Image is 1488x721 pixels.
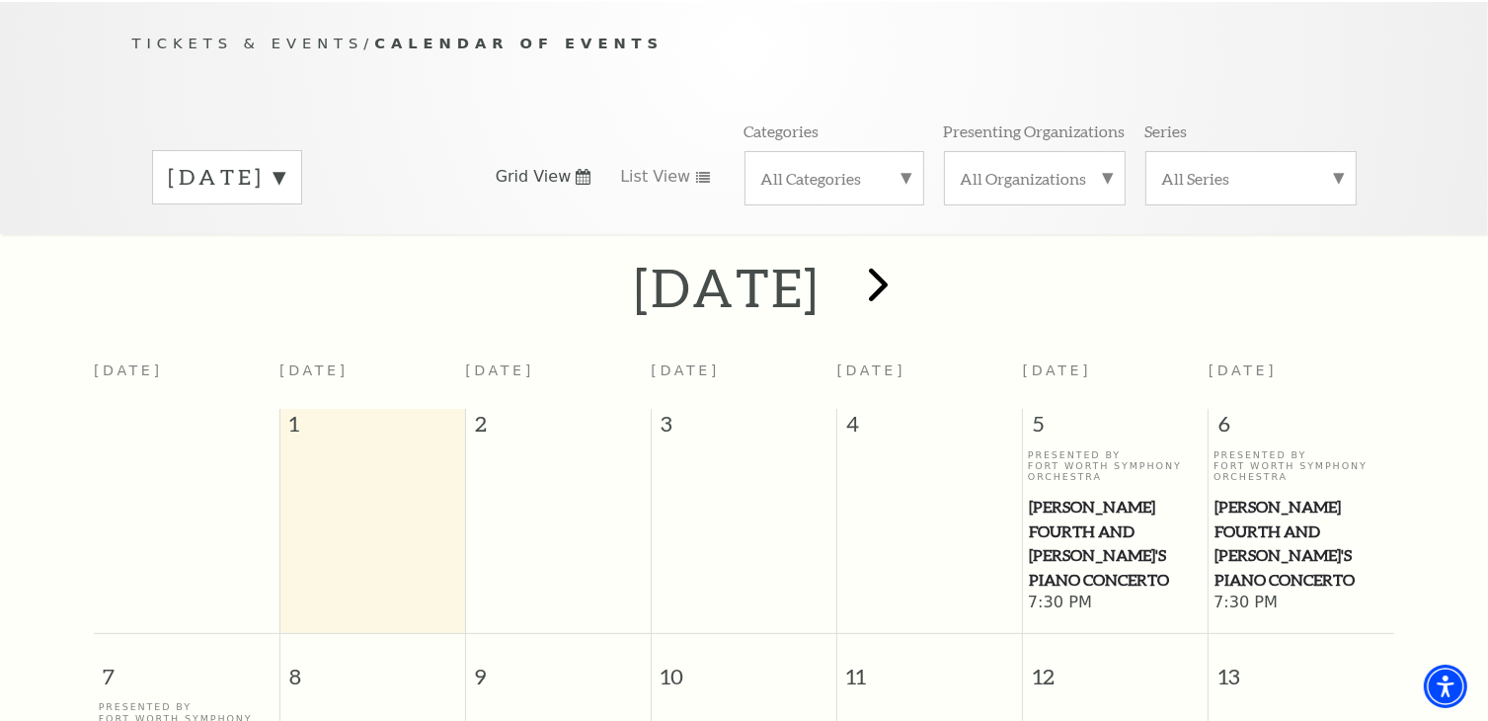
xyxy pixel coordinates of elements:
[279,362,349,378] span: [DATE]
[1028,593,1204,614] span: 7:30 PM
[620,166,690,188] span: List View
[132,32,1357,56] p: /
[651,362,720,378] span: [DATE]
[280,409,465,448] span: 1
[837,409,1022,448] span: 4
[1214,495,1388,593] span: [PERSON_NAME] Fourth and [PERSON_NAME]'s Piano Concerto
[1145,120,1188,141] p: Series
[961,168,1109,189] label: All Organizations
[1209,362,1278,378] span: [DATE]
[132,35,364,51] span: Tickets & Events
[280,634,465,702] span: 8
[839,253,911,323] button: next
[94,634,279,702] span: 7
[1029,495,1203,593] span: [PERSON_NAME] Fourth and [PERSON_NAME]'s Piano Concerto
[1023,634,1208,702] span: 12
[1214,449,1389,483] p: Presented By Fort Worth Symphony Orchestra
[652,634,836,702] span: 10
[465,362,534,378] span: [DATE]
[1023,409,1208,448] span: 5
[1162,168,1340,189] label: All Series
[94,351,279,409] th: [DATE]
[1023,362,1092,378] span: [DATE]
[374,35,664,51] span: Calendar of Events
[1209,409,1394,448] span: 6
[634,256,821,319] h2: [DATE]
[1424,665,1467,708] div: Accessibility Menu
[744,120,820,141] p: Categories
[761,168,907,189] label: All Categories
[466,409,651,448] span: 2
[466,634,651,702] span: 9
[944,120,1126,141] p: Presenting Organizations
[1028,449,1204,483] p: Presented By Fort Worth Symphony Orchestra
[169,162,285,193] label: [DATE]
[837,362,906,378] span: [DATE]
[1214,593,1389,614] span: 7:30 PM
[496,166,572,188] span: Grid View
[652,409,836,448] span: 3
[837,634,1022,702] span: 11
[1209,634,1394,702] span: 13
